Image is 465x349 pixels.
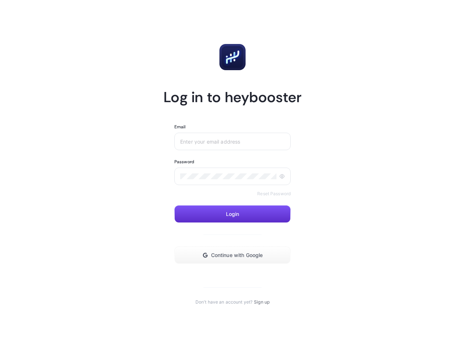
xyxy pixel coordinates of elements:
span: Don't have an account yet? [195,299,252,305]
label: Email [174,124,186,130]
label: Password [174,159,194,165]
a: Sign up [254,299,270,305]
input: Enter your email address [180,139,285,144]
h1: Log in to heybooster [163,88,302,107]
span: Continue with Google [211,252,263,258]
span: Login [226,211,239,217]
button: Login [174,205,291,223]
a: Reset Password [257,191,291,197]
button: Continue with Google [174,246,291,264]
